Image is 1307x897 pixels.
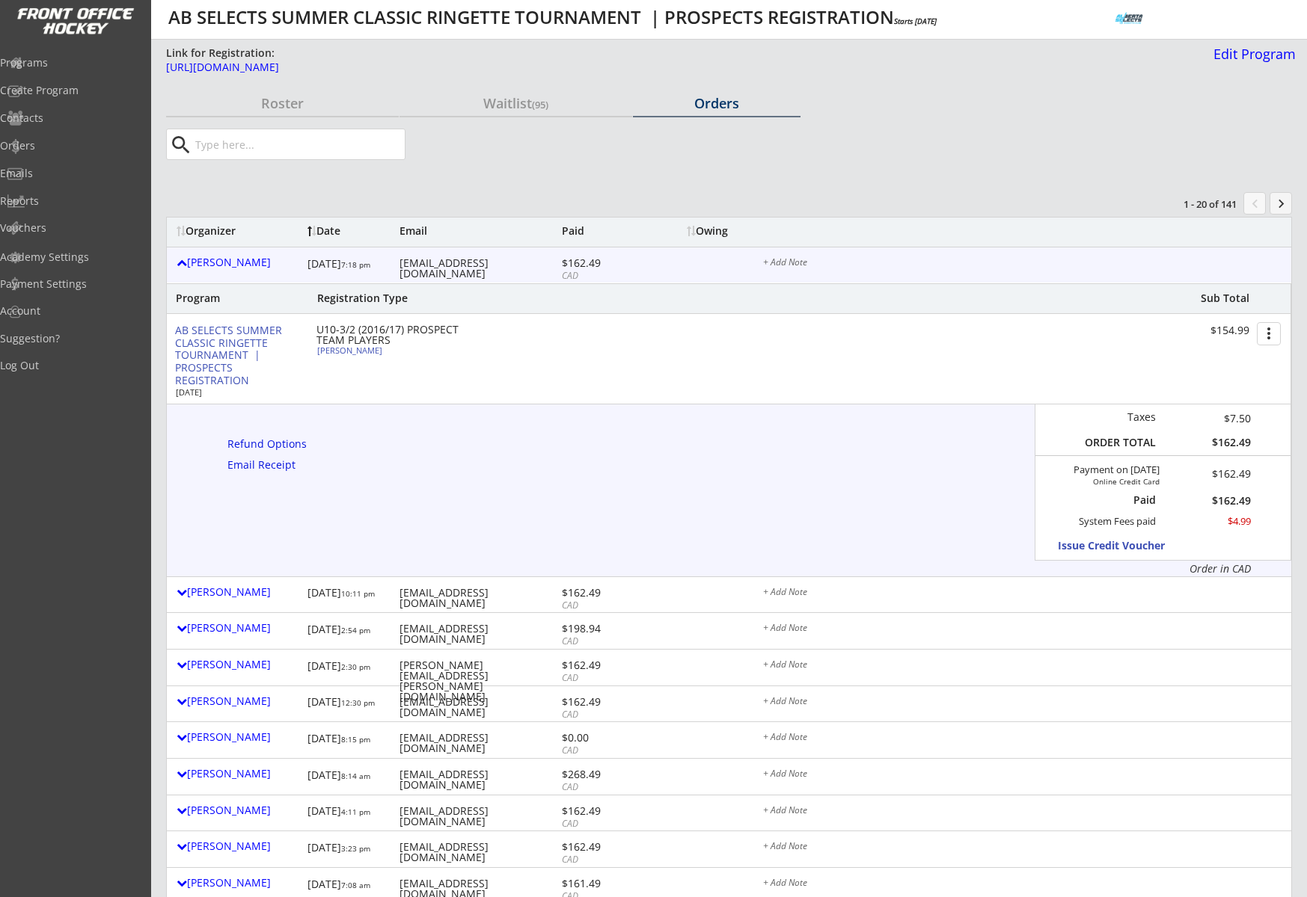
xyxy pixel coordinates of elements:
div: CAD [562,635,643,648]
font: 8:14 am [341,771,370,781]
input: Type here... [192,129,405,159]
div: [EMAIL_ADDRESS][DOMAIN_NAME] [400,842,558,863]
font: 8:15 pm [341,734,370,745]
font: (95) [532,98,548,111]
font: 7:18 pm [341,259,370,270]
div: [PERSON_NAME] [177,878,300,888]
div: Email Receipt [227,460,304,470]
div: $198.94 [562,623,643,634]
div: $162.49 [562,588,643,598]
div: CAD [562,854,643,866]
div: 1 - 20 of 141 [1159,197,1237,211]
div: Link for Registration: [166,46,277,61]
div: [EMAIL_ADDRESS][DOMAIN_NAME] [400,697,558,718]
div: CAD [562,672,643,685]
div: CAD [562,818,643,830]
em: Starts [DATE] [894,16,937,26]
font: 4:11 pm [341,807,370,817]
div: [DATE] [307,582,388,608]
div: $154.99 [1157,324,1249,337]
font: 7:08 am [341,880,370,890]
div: $4.99 [1166,515,1251,528]
div: $162.49 [562,660,643,671]
div: Refund Options [227,439,312,449]
div: $162.49 [562,258,643,268]
button: keyboard_arrow_right [1270,192,1292,215]
div: [PERSON_NAME] [177,732,300,742]
div: [DATE] [307,618,388,644]
div: Taxes [1078,410,1156,424]
font: 2:30 pm [341,662,370,672]
div: [EMAIL_ADDRESS][DOMAIN_NAME] [400,733,558,753]
div: Paid [562,226,643,236]
a: [URL][DOMAIN_NAME] [166,62,920,81]
button: Issue Credit Voucher [1058,536,1196,556]
div: [EMAIL_ADDRESS][DOMAIN_NAME] [400,588,558,608]
div: Online Credit Card [1075,477,1160,486]
div: [PERSON_NAME] [177,257,300,268]
div: Payment on [DATE] [1041,464,1160,476]
div: [PERSON_NAME] [177,841,300,851]
div: [PERSON_NAME] [177,768,300,779]
div: Paid [1087,493,1156,507]
div: + Add Note [763,660,1282,672]
div: [EMAIL_ADDRESS][DOMAIN_NAME] [400,258,558,279]
div: $162.49 [562,842,643,852]
div: Organizer [177,226,300,236]
div: [EMAIL_ADDRESS][DOMAIN_NAME] [400,806,558,827]
div: [DATE] [307,655,388,681]
div: [DATE] [307,801,388,827]
div: [DATE] [307,764,388,790]
div: $161.49 [562,878,643,889]
div: [DATE] [307,836,388,863]
a: Edit Program [1207,47,1296,73]
div: [URL][DOMAIN_NAME] [166,62,920,73]
div: [PERSON_NAME][EMAIL_ADDRESS][PERSON_NAME][DOMAIN_NAME] [400,660,558,702]
div: CAD [562,745,643,757]
div: + Add Note [763,258,1282,270]
div: $162.49 [1179,469,1251,479]
div: Waitlist [400,96,632,110]
div: Orders [633,96,801,110]
div: $162.49 [562,697,643,707]
div: [PERSON_NAME] [177,659,300,670]
div: Program [176,292,257,305]
div: $162.49 [1166,496,1251,506]
div: [EMAIL_ADDRESS][DOMAIN_NAME] [400,623,558,644]
div: Email [400,226,558,236]
div: + Add Note [763,588,1282,599]
button: more_vert [1257,322,1281,345]
font: 2:54 pm [341,625,370,635]
button: chevron_left [1243,192,1266,215]
div: Registration Type [317,292,489,305]
div: + Add Note [763,623,1282,635]
div: [DATE] [176,388,296,396]
div: AB SELECTS SUMMER CLASSIC RINGETTE TOURNAMENT | PROSPECTS REGISTRATION [175,324,304,387]
div: [PERSON_NAME] [317,346,484,354]
font: 12:30 pm [341,697,375,708]
div: Owing [687,226,744,236]
div: Order in CAD [1078,561,1251,576]
div: ORDER TOTAL [1078,436,1156,449]
div: Date [307,226,388,236]
div: + Add Note [763,806,1282,818]
div: [EMAIL_ADDRESS][DOMAIN_NAME] [400,769,558,790]
div: [DATE] [307,691,388,718]
div: System Fees paid [1065,515,1156,528]
div: CAD [562,781,643,794]
div: $0.00 [562,733,643,743]
div: $268.49 [562,769,643,780]
div: $162.49 [562,806,643,816]
div: [PERSON_NAME] [177,805,300,816]
div: CAD [562,709,643,721]
div: CAD [562,270,643,283]
div: + Add Note [763,769,1282,781]
div: [PERSON_NAME] [177,696,300,706]
div: [PERSON_NAME] [177,587,300,597]
div: + Add Note [763,878,1282,890]
div: [PERSON_NAME] [177,623,300,633]
div: Edit Program [1207,47,1296,61]
font: 10:11 pm [341,588,375,599]
div: [DATE] [307,727,388,753]
div: CAD [562,599,643,612]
